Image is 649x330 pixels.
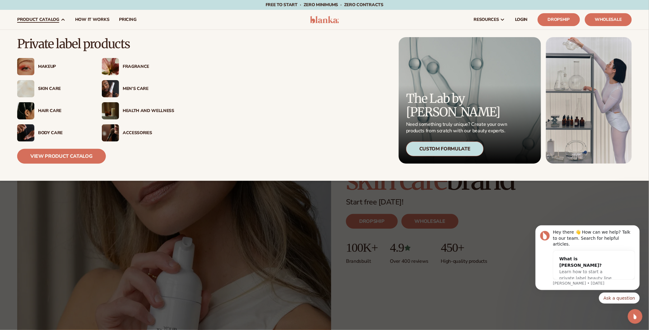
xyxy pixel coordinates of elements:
div: Men’s Care [123,86,174,91]
div: Custom Formulate [406,142,484,156]
span: product catalog [17,17,59,22]
div: Body Care [38,130,90,136]
a: Female hair pulled back with clips. Hair Care [17,102,90,119]
div: Accessories [123,130,174,136]
p: The Lab by [PERSON_NAME] [406,92,509,119]
a: Female with glitter eye makeup. Makeup [17,58,90,75]
a: Cream moisturizer swatch. Skin Care [17,80,90,97]
div: Health And Wellness [123,108,174,114]
a: resources [469,10,510,29]
a: View Product Catalog [17,149,106,164]
img: Male hand applying moisturizer. [17,124,34,142]
div: Hair Care [38,108,90,114]
img: Female hair pulled back with clips. [17,102,34,119]
span: Free to start · ZERO minimums · ZERO contracts [266,2,383,8]
a: Female with makeup brush. Accessories [102,124,174,142]
img: Candles and incense on table. [102,102,119,119]
div: Fragrance [123,64,174,69]
a: Wholesale [585,13,632,26]
a: Candles and incense on table. Health And Wellness [102,102,174,119]
img: logo [310,16,339,23]
span: pricing [119,17,136,22]
span: How It Works [75,17,109,22]
a: pricing [114,10,141,29]
a: Male holding moisturizer bottle. Men’s Care [102,80,174,97]
img: Female with glitter eye makeup. [17,58,34,75]
img: Female with makeup brush. [102,124,119,142]
iframe: Intercom notifications message [526,223,649,327]
div: Skin Care [38,86,90,91]
img: Pink blooming flower. [102,58,119,75]
a: How It Works [70,10,114,29]
a: LOGIN [510,10,533,29]
p: Need something truly unique? Create your own products from scratch with our beauty experts. [406,121,509,134]
a: Dropship [538,13,580,26]
img: Male holding moisturizer bottle. [102,80,119,97]
span: resources [474,17,499,22]
div: Makeup [38,64,90,69]
a: Male hand applying moisturizer. Body Care [17,124,90,142]
iframe: Intercom live chat [628,309,643,324]
span: LOGIN [515,17,528,22]
img: Cream moisturizer swatch. [17,80,34,97]
a: Pink blooming flower. Fragrance [102,58,174,75]
p: Private label products [17,37,174,51]
a: Microscopic product formula. The Lab by [PERSON_NAME] Need something truly unique? Create your ow... [399,37,541,164]
img: Female in lab with equipment. [546,37,632,164]
a: product catalog [12,10,70,29]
